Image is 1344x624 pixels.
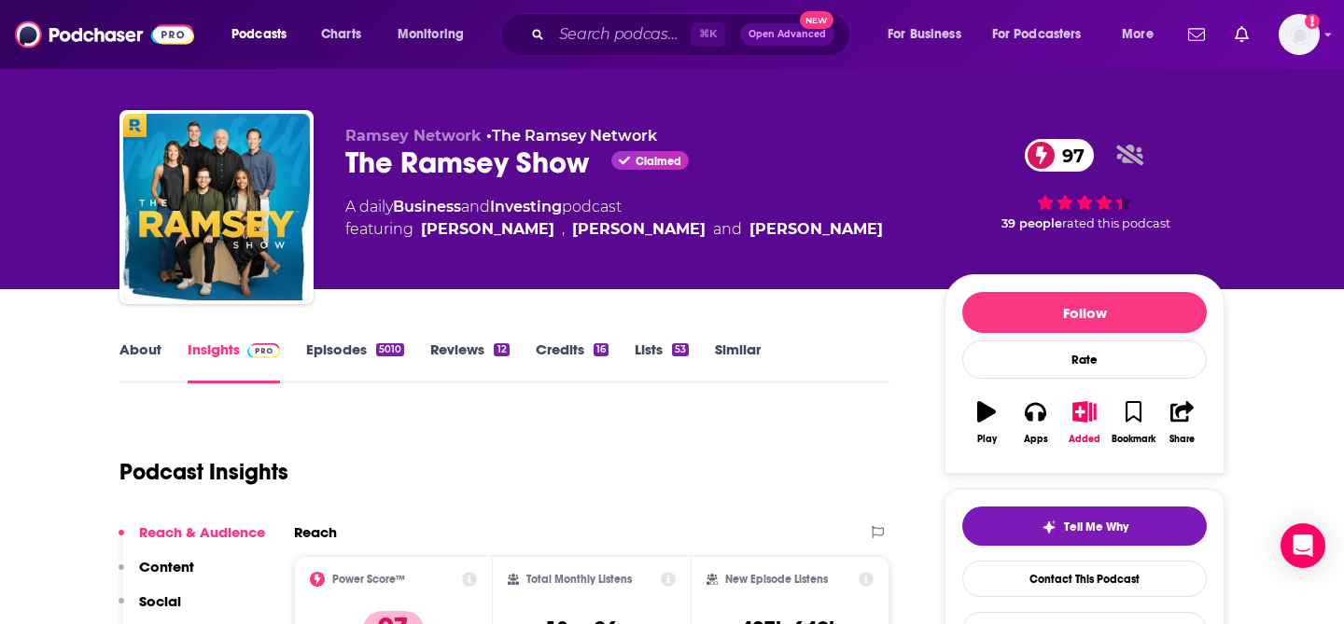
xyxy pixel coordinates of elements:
div: Bookmark [1112,434,1155,445]
a: Reviews12 [430,340,509,383]
p: Reach & Audience [139,523,265,541]
span: , [562,218,565,241]
h2: Reach [294,523,337,541]
button: Added [1060,389,1109,456]
span: Monitoring [398,21,464,48]
div: 5010 [376,343,404,356]
button: Apps [1011,389,1059,456]
a: Investing [490,198,562,215]
div: [PERSON_NAME] [749,218,883,241]
a: The Ramsey Network [492,127,657,145]
p: Social [139,592,181,610]
span: rated this podcast [1062,216,1170,230]
div: [PERSON_NAME] [572,218,706,241]
span: featuring [345,218,883,241]
h2: Total Monthly Listens [526,573,632,586]
a: InsightsPodchaser Pro [188,340,280,383]
button: Share [1158,389,1207,456]
button: Follow [962,292,1207,333]
a: Show notifications dropdown [1181,19,1212,50]
button: open menu [218,20,311,49]
img: Podchaser Pro [247,343,280,358]
button: Content [119,558,194,592]
span: and [713,218,742,241]
div: Open Intercom Messenger [1281,523,1325,568]
button: open menu [1109,20,1177,49]
button: open menu [385,20,488,49]
span: Tell Me Why [1064,520,1128,534]
button: open menu [875,20,985,49]
h1: Podcast Insights [119,458,288,486]
button: tell me why sparkleTell Me Why [962,506,1207,546]
span: For Business [888,21,961,48]
span: Ramsey Network [345,127,482,145]
img: The Ramsey Show [123,114,310,300]
img: tell me why sparkle [1042,520,1057,534]
span: 97 [1043,139,1094,172]
a: Business [393,198,461,215]
span: ⌘ K [691,22,725,47]
span: Claimed [636,157,681,166]
span: and [461,198,490,215]
img: Podchaser - Follow, Share and Rate Podcasts [15,17,194,52]
a: Contact This Podcast [962,561,1207,597]
a: Lists53 [635,340,689,383]
a: 97 [1025,139,1094,172]
span: • [486,127,657,145]
div: Play [977,434,997,445]
button: open menu [980,20,1109,49]
span: New [800,11,833,29]
div: 97 39 peoplerated this podcast [945,127,1225,243]
button: Bookmark [1109,389,1157,456]
a: About [119,340,161,383]
span: Logged in as megcassidy [1279,14,1320,55]
button: Show profile menu [1279,14,1320,55]
div: Added [1069,434,1100,445]
img: User Profile [1279,14,1320,55]
div: 53 [672,343,689,356]
span: More [1122,21,1154,48]
h2: New Episode Listens [725,573,828,586]
button: Open AdvancedNew [740,23,834,46]
span: 39 people [1001,216,1062,230]
span: Podcasts [231,21,287,48]
div: 12 [494,343,509,356]
div: [PERSON_NAME] [421,218,554,241]
div: Share [1169,434,1195,445]
div: A daily podcast [345,196,883,241]
a: Show notifications dropdown [1227,19,1256,50]
a: Charts [309,20,372,49]
span: Open Advanced [749,30,826,39]
p: Content [139,558,194,575]
div: 16 [594,343,609,356]
input: Search podcasts, credits, & more... [552,20,691,49]
svg: Add a profile image [1305,14,1320,29]
button: Play [962,389,1011,456]
span: Charts [321,21,361,48]
div: Rate [962,340,1207,379]
a: Similar [715,340,761,383]
div: Apps [1024,434,1048,445]
button: Reach & Audience [119,523,265,558]
a: Credits16 [536,340,609,383]
span: For Podcasters [992,21,1082,48]
div: Search podcasts, credits, & more... [518,13,868,56]
h2: Power Score™ [332,573,405,586]
a: Episodes5010 [306,340,404,383]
